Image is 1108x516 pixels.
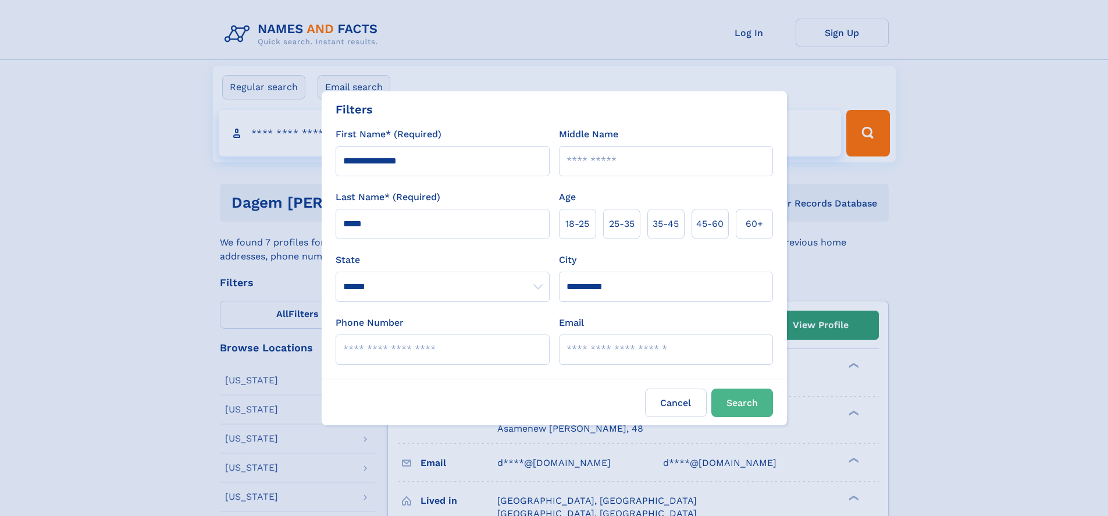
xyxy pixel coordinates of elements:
[559,127,618,141] label: Middle Name
[336,316,404,330] label: Phone Number
[559,253,576,267] label: City
[559,316,584,330] label: Email
[711,389,773,417] button: Search
[336,101,373,118] div: Filters
[696,217,724,231] span: 45‑60
[565,217,589,231] span: 18‑25
[653,217,679,231] span: 35‑45
[645,389,707,417] label: Cancel
[336,190,440,204] label: Last Name* (Required)
[746,217,763,231] span: 60+
[336,253,550,267] label: State
[336,127,441,141] label: First Name* (Required)
[559,190,576,204] label: Age
[609,217,635,231] span: 25‑35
